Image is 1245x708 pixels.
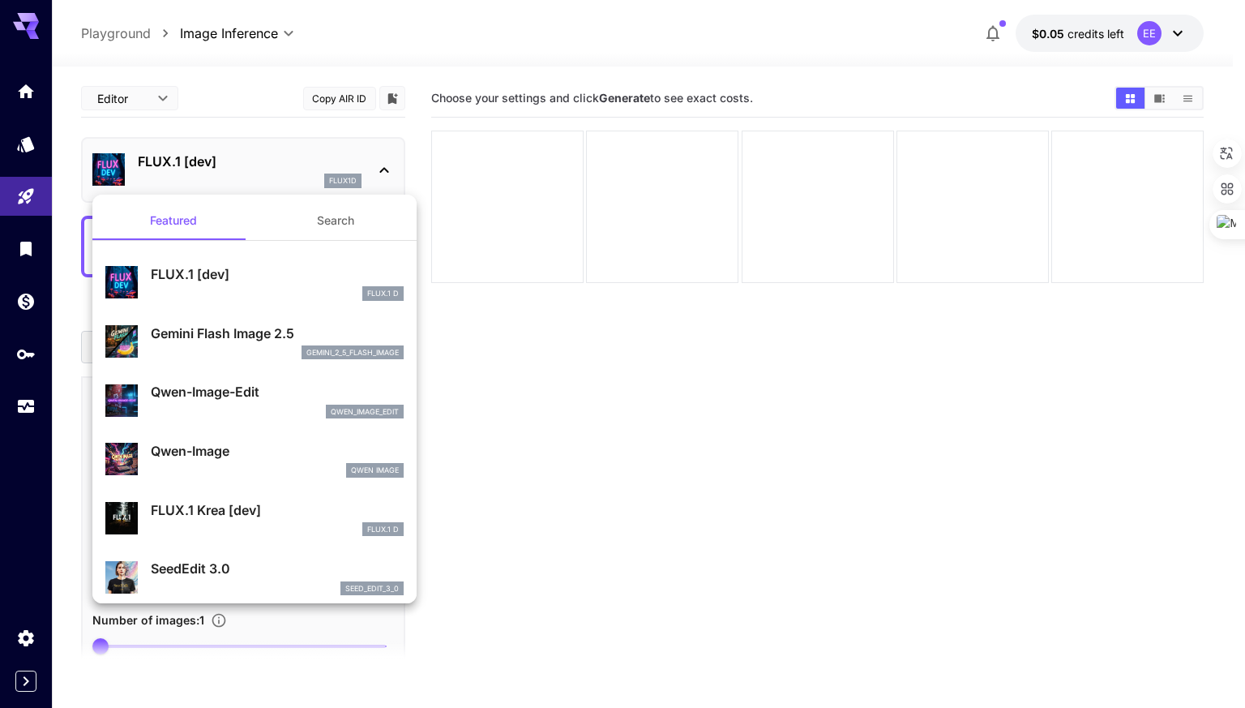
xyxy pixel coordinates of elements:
[367,288,399,299] p: FLUX.1 D
[151,324,404,343] p: Gemini Flash Image 2.5
[92,201,255,240] button: Featured
[151,559,404,578] p: SeedEdit 3.0
[105,258,404,307] div: FLUX.1 [dev]FLUX.1 D
[255,201,417,240] button: Search
[105,494,404,543] div: FLUX.1 Krea [dev]FLUX.1 D
[105,375,404,425] div: Qwen-Image-Editqwen_image_edit
[151,500,404,520] p: FLUX.1 Krea [dev]
[345,583,399,594] p: seed_edit_3_0
[105,435,404,484] div: Qwen-ImageQwen Image
[105,552,404,602] div: SeedEdit 3.0seed_edit_3_0
[151,382,404,401] p: Qwen-Image-Edit
[151,441,404,461] p: Qwen-Image
[351,465,399,476] p: Qwen Image
[105,317,404,367] div: Gemini Flash Image 2.5gemini_2_5_flash_image
[306,347,399,358] p: gemini_2_5_flash_image
[151,264,404,284] p: FLUX.1 [dev]
[367,524,399,535] p: FLUX.1 D
[331,406,399,418] p: qwen_image_edit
